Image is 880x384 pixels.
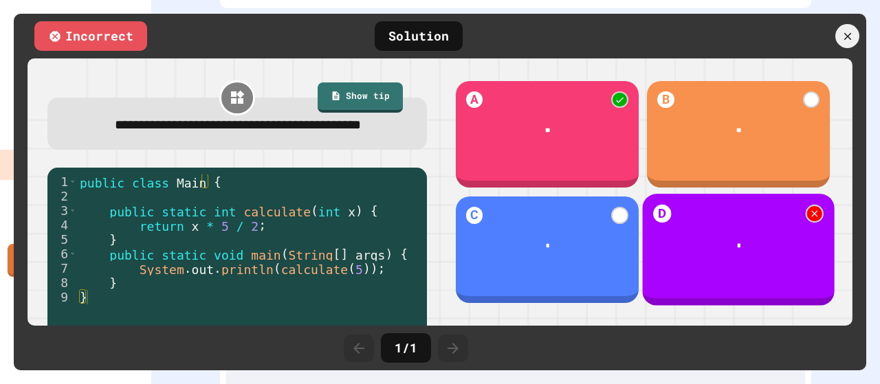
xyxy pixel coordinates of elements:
[47,232,77,247] div: 5
[47,203,77,218] div: 3
[69,203,76,218] span: Toggle code folding, rows 3 through 5
[466,207,483,224] h1: C
[47,290,77,304] div: 9
[466,91,483,109] h1: A
[381,333,431,363] div: 1 / 1
[318,82,403,113] a: Show tip
[47,261,77,275] div: 7
[47,218,77,232] div: 4
[47,189,77,203] div: 2
[47,275,77,290] div: 8
[34,21,147,51] div: Incorrect
[69,247,76,261] span: Toggle code folding, rows 6 through 8
[69,174,76,189] span: Toggle code folding, rows 1 through 9
[47,247,77,261] div: 6
[47,174,77,189] div: 1
[375,21,463,51] div: Solution
[653,205,671,223] h1: D
[657,91,674,109] h1: B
